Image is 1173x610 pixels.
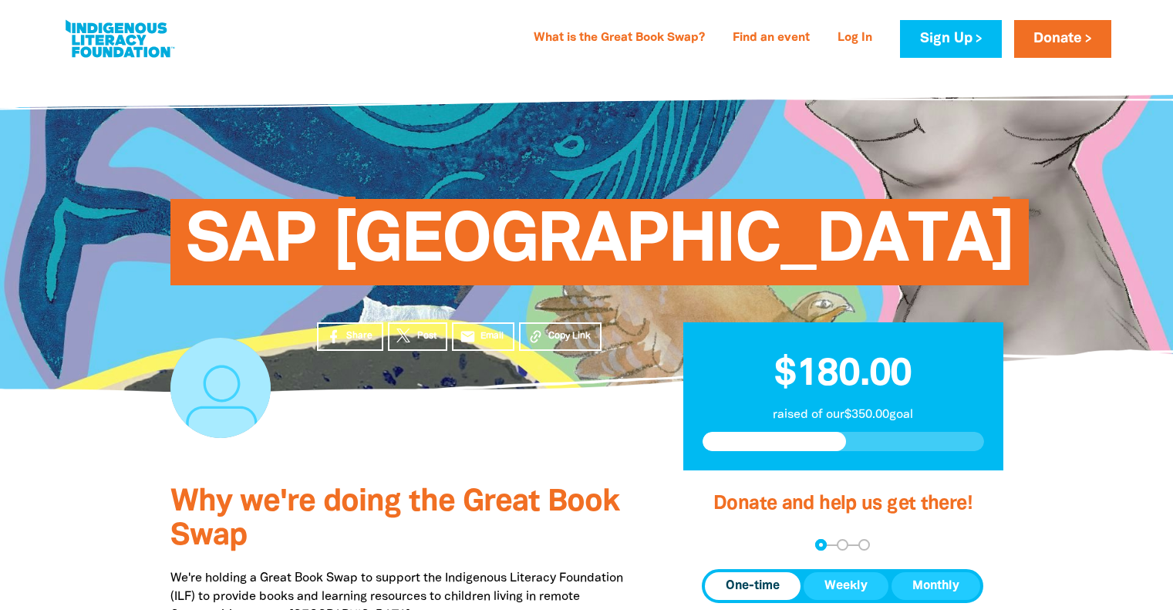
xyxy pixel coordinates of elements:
[824,577,868,595] span: Weekly
[480,329,504,343] span: Email
[703,406,984,424] p: raised of our $350.00 goal
[388,322,447,351] a: Post
[705,572,801,600] button: One-time
[417,329,437,343] span: Post
[524,26,714,51] a: What is the Great Book Swap?
[837,539,848,551] button: Navigate to step 2 of 3 to enter your details
[170,488,619,551] span: Why we're doing the Great Book Swap
[858,539,870,551] button: Navigate to step 3 of 3 to enter your payment details
[713,495,972,513] span: Donate and help us get there!
[723,26,819,51] a: Find an event
[828,26,881,51] a: Log In
[519,322,602,351] button: Copy Link
[548,329,591,343] span: Copy Link
[1014,20,1111,58] a: Donate
[186,211,1014,285] span: SAP [GEOGRAPHIC_DATA]
[912,577,959,595] span: Monthly
[726,577,780,595] span: One-time
[346,329,372,343] span: Share
[892,572,980,600] button: Monthly
[804,572,888,600] button: Weekly
[702,569,983,603] div: Donation frequency
[460,329,476,345] i: email
[774,357,912,393] span: $180.00
[317,322,383,351] a: Share
[815,539,827,551] button: Navigate to step 1 of 3 to enter your donation amount
[900,20,1001,58] a: Sign Up
[452,322,515,351] a: emailEmail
